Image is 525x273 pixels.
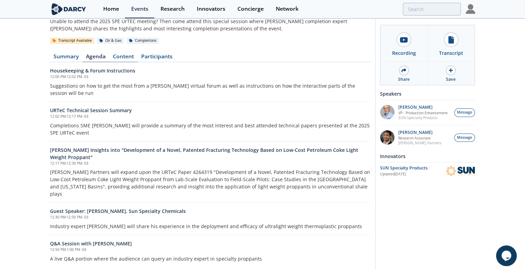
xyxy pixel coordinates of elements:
[398,105,448,110] p: [PERSON_NAME]
[457,135,472,140] span: Message
[398,136,441,140] p: Research Associate
[197,6,225,12] div: Innovators
[82,54,109,62] a: Agenda
[237,6,264,12] div: Concierge
[97,38,124,44] div: Oil & Gas
[380,165,475,177] a: SUN Specialty Products Updated[DATE] SUN Specialty Products
[446,76,456,82] div: Save
[50,207,370,215] h6: Guest Speaker: [PERSON_NAME], Sun Specialty Chemicals
[50,255,370,262] p: A live Q&A portion where the audience can query an industry expert in specialty proppants
[50,18,370,32] div: Unable to attend the 2025 SPE UrTEC meeting? Then come attend this special session where [PERSON_...
[398,76,410,82] div: Share
[403,3,461,16] input: Advanced Search
[398,115,448,120] p: SUN Specialty Products
[50,82,370,97] p: Suggestions on how to get the most from a [PERSON_NAME] virtual forum as well as instructions on ...
[50,146,370,161] h6: [PERSON_NAME] Insights into "Development of a Novel, Patented Fracturing Technology Based on Low-...
[454,134,475,142] button: Message
[50,168,370,197] p: [PERSON_NAME] Partners will expand upon the URTeC Paper 4264319 "Development of a Novel, Patented...
[398,110,448,115] p: VP - Production Enhancement
[380,130,395,145] img: 947f7ed3-29f3-47f9-bcd4-3b2caa58d322
[50,247,370,253] h5: 12:50 PM - 1:00 PM -03
[496,245,518,266] iframe: chat widget
[446,166,475,176] img: SUN Specialty Products
[50,161,370,166] h5: 12:17 PM - 12:30 PM -03
[466,4,475,14] img: Profile
[380,88,475,100] div: Speakers
[127,38,159,44] div: Completions
[50,107,370,114] h6: URTeC Technical Session Summary
[161,6,185,12] div: Research
[138,54,176,62] a: Participants
[380,165,446,171] div: SUN Specialty Products
[392,49,416,57] div: Recording
[50,240,370,247] h6: Q&A Session with [PERSON_NAME]
[109,54,138,62] a: Content
[380,150,475,162] div: Innovators
[50,223,370,230] p: Industry expert [PERSON_NAME] will share his experience in the deployment and efficacy of ultrali...
[50,38,95,44] div: Transcript Available
[50,3,88,15] img: logo-wide.svg
[50,114,370,119] h5: 12:02 PM - 12:17 PM -03
[50,215,370,220] h5: 12:30 PM - 12:50 PM -03
[50,54,82,62] a: Summary
[50,67,370,74] h6: Housekeeping & Forum Instructions
[398,140,441,145] p: [PERSON_NAME] Partners
[103,6,119,12] div: Home
[380,172,446,177] div: Updated [DATE]
[380,105,395,119] img: 5ca76c57-d877-4041-9fab-fba965ffb485
[50,74,370,80] h5: 12:00 PM - 12:02 PM -03
[276,6,299,12] div: Network
[50,122,370,136] p: Completions SME [PERSON_NAME] will provide a summary of the most interest and best attended techn...
[457,110,472,115] span: Message
[454,108,475,117] button: Message
[428,25,475,61] a: Transcript
[398,130,441,135] p: [PERSON_NAME]
[439,49,463,57] div: Transcript
[131,6,148,12] div: Events
[380,25,428,61] a: Recording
